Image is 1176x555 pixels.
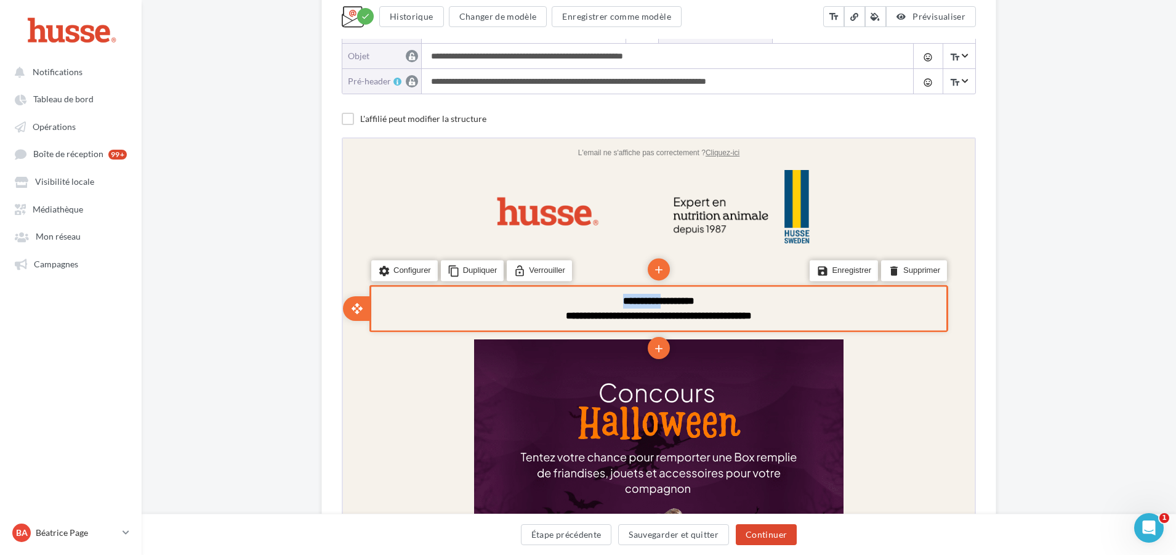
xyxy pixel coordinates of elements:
span: Select box activate [943,44,975,68]
a: Tableau de bord [7,87,134,110]
i: add [310,121,322,142]
a: Médiathèque [7,198,134,220]
i: check [361,12,370,21]
a: Visibilité locale [7,170,134,192]
span: Prévisualiser [912,11,965,22]
div: 99+ [108,150,127,160]
span: Notifications [33,67,83,77]
button: Prévisualiser [886,6,976,27]
span: Verrouiller [186,128,222,137]
span: Médiathèque [33,204,83,214]
li: Verrouiller la structure du bloc [164,122,229,143]
i: tag_faces [923,52,933,62]
button: tag_faces [913,44,942,68]
div: Pré-header [348,75,422,87]
span: L'email ne s'affiche pas correctement ? [235,10,363,18]
span: Mon réseau [36,232,81,242]
div: Modifications enregistrées [357,8,374,25]
button: Historique [379,6,444,27]
iframe: Intercom live chat [1134,513,1164,543]
i: text_fields [949,51,961,63]
i: delete [545,124,557,141]
i: settings [35,124,47,141]
span: Select box activate [943,69,975,94]
label: L'affilié peut modifier la structure [342,113,486,124]
a: Ba Béatrice Page [10,521,132,545]
i: save [473,124,486,141]
span: Visibilité locale [35,177,94,187]
i: text_fields [828,10,839,23]
span: Boîte de réception [33,149,103,160]
button: tag_faces [913,69,942,94]
span: Ba [16,527,28,539]
i: text_fields [949,76,961,89]
span: Opérations [33,121,76,132]
span: Tableau de bord [33,94,94,105]
li: Configurer le bloc [28,122,95,143]
i: lock_open [171,124,183,141]
span: 1 [1159,513,1169,523]
li: Ajouter un bloc [305,120,327,142]
p: Béatrice Page [36,527,118,539]
div: objet [348,50,412,62]
span: Campagnes [34,259,78,269]
a: Campagnes [7,253,134,275]
li: Supprimer le bloc [538,122,604,143]
i: open_with [8,164,20,176]
button: Continuer [736,524,797,545]
a: Boîte de réception 99+ [7,142,134,165]
button: Enregistrer comme modèle [552,6,681,27]
a: Opérations [7,115,134,137]
li: Ajouter un bloc [305,198,327,221]
a: Cliquez-ici [363,10,397,18]
button: Changer de modèle [449,6,547,27]
li: Enregistrer le bloc [467,122,535,143]
a: Mon réseau [7,225,134,247]
i: content_copy [105,124,117,141]
button: Notifications [7,60,129,83]
i: add [310,200,322,221]
button: Étape précédente [521,524,612,545]
button: Sauvegarder et quitter [618,524,729,545]
i: tag_faces [923,78,933,87]
li: Dupliquer le bloc [98,122,161,143]
button: text_fields [823,6,844,27]
img: BANNIERE_HUSSE_DIGITALEO.png [137,31,494,121]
